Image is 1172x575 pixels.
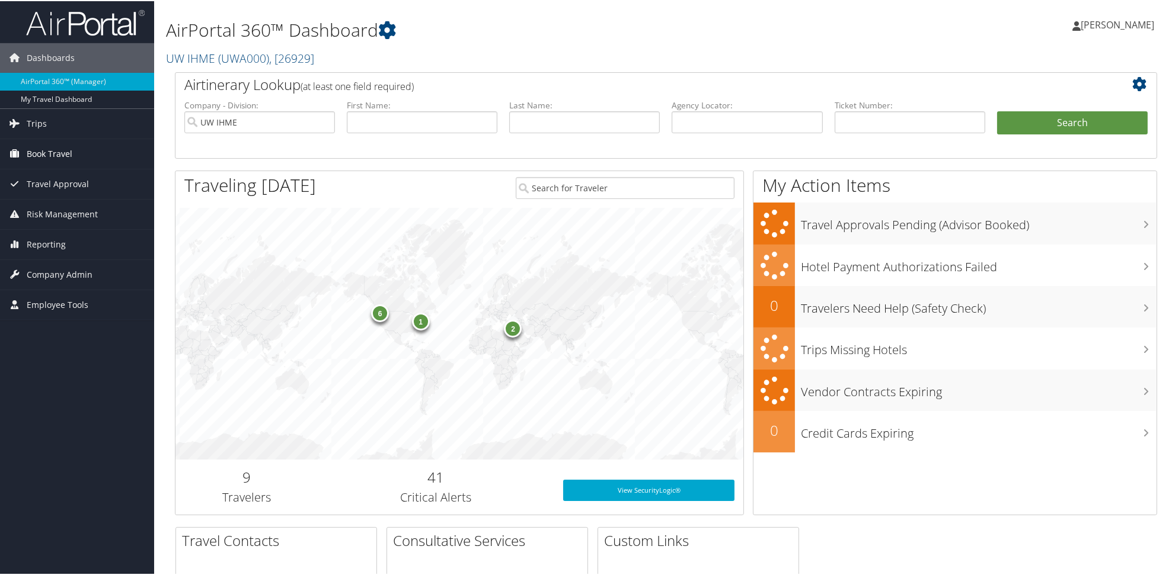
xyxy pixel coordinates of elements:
[801,210,1157,232] h3: Travel Approvals Pending (Advisor Booked)
[753,326,1157,368] a: Trips Missing Hotels
[753,243,1157,285] a: Hotel Payment Authorizations Failed
[801,293,1157,316] h3: Travelers Need Help (Safety Check)
[672,98,822,110] label: Agency Locator:
[184,98,335,110] label: Company - Division:
[801,377,1157,399] h3: Vendor Contracts Expiring
[393,529,587,550] h2: Consultative Services
[504,319,522,336] div: 2
[184,172,316,197] h1: Traveling [DATE]
[412,311,430,329] div: 1
[1081,17,1154,30] span: [PERSON_NAME]
[327,466,545,486] h2: 41
[27,108,47,137] span: Trips
[27,198,98,228] span: Risk Management
[27,42,75,72] span: Dashboards
[604,529,799,550] h2: Custom Links
[753,410,1157,451] a: 0Credit Cards Expiring
[184,488,309,505] h3: Travelers
[166,49,314,65] a: UW IHME
[301,79,414,92] span: (at least one field required)
[27,229,66,258] span: Reporting
[327,488,545,505] h3: Critical Alerts
[835,98,985,110] label: Ticket Number:
[184,466,309,486] h2: 9
[218,49,269,65] span: ( UWA000 )
[563,478,735,500] a: View SecurityLogic®
[182,529,376,550] h2: Travel Contacts
[166,17,833,41] h1: AirPortal 360™ Dashboard
[27,259,92,288] span: Company Admin
[753,172,1157,197] h1: My Action Items
[27,168,89,198] span: Travel Approval
[27,289,88,319] span: Employee Tools
[753,294,795,314] h2: 0
[753,419,795,439] h2: 0
[801,418,1157,441] h3: Credit Cards Expiring
[269,49,314,65] span: , [ 26929 ]
[371,303,389,321] div: 6
[801,335,1157,357] h3: Trips Missing Hotels
[753,368,1157,410] a: Vendor Contracts Expiring
[184,73,1066,94] h2: Airtinerary Lookup
[27,138,72,168] span: Book Travel
[26,8,145,36] img: airportal-logo.png
[1072,6,1166,41] a: [PERSON_NAME]
[997,110,1148,134] button: Search
[801,252,1157,274] h3: Hotel Payment Authorizations Failed
[516,176,735,198] input: Search for Traveler
[753,201,1157,243] a: Travel Approvals Pending (Advisor Booked)
[753,285,1157,326] a: 0Travelers Need Help (Safety Check)
[347,98,497,110] label: First Name:
[509,98,660,110] label: Last Name:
